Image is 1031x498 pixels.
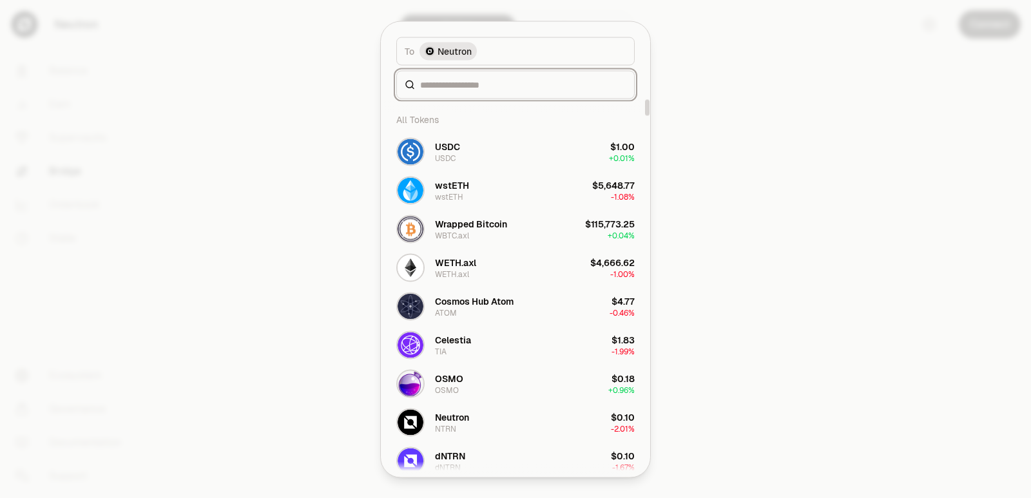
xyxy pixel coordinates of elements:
[389,364,642,403] button: OSMO LogoOSMOOSMO$0.18+0.96%
[612,333,635,346] div: $1.83
[608,385,635,395] span: + 0.96%
[398,139,423,164] img: USDC Logo
[389,106,642,132] div: All Tokens
[435,462,461,472] div: dNTRN
[435,217,507,230] div: Wrapped Bitcoin
[611,410,635,423] div: $0.10
[435,385,459,395] div: OSMO
[435,178,469,191] div: wstETH
[435,346,447,356] div: TIA
[435,410,469,423] div: Neutron
[389,403,642,441] button: NTRN LogoNeutronNTRN$0.10-2.01%
[611,449,635,462] div: $0.10
[435,423,456,434] div: NTRN
[435,191,463,202] div: wstETH
[612,346,635,356] span: -1.99%
[396,37,635,65] button: ToNeutron LogoNeutron
[389,209,642,248] button: WBTC.axl LogoWrapped BitcoinWBTC.axl$115,773.25+0.04%
[612,372,635,385] div: $0.18
[398,293,423,319] img: ATOM Logo
[435,256,476,269] div: WETH.axl
[611,423,635,434] span: -2.01%
[426,47,434,55] img: Neutron Logo
[435,269,469,279] div: WETH.axl
[612,294,635,307] div: $4.77
[435,153,456,163] div: USDC
[398,254,423,280] img: WETH.axl Logo
[608,230,635,240] span: + 0.04%
[612,462,635,472] span: -1.67%
[398,177,423,203] img: wstETH Logo
[438,44,472,57] span: Neutron
[435,372,463,385] div: OSMO
[609,153,635,163] span: + 0.01%
[435,140,460,153] div: USDC
[435,294,514,307] div: Cosmos Hub Atom
[435,230,469,240] div: WBTC.axl
[389,441,642,480] button: dNTRN LogodNTRNdNTRN$0.10-1.67%
[389,287,642,325] button: ATOM LogoCosmos Hub AtomATOM$4.77-0.46%
[610,269,635,279] span: -1.00%
[389,171,642,209] button: wstETH LogowstETHwstETH$5,648.77-1.08%
[389,325,642,364] button: TIA LogoCelestiaTIA$1.83-1.99%
[435,307,457,318] div: ATOM
[610,307,635,318] span: -0.46%
[389,132,642,171] button: USDC LogoUSDCUSDC$1.00+0.01%
[398,370,423,396] img: OSMO Logo
[611,191,635,202] span: -1.08%
[405,44,414,57] span: To
[398,409,423,435] img: NTRN Logo
[435,333,471,346] div: Celestia
[398,332,423,358] img: TIA Logo
[585,217,635,230] div: $115,773.25
[592,178,635,191] div: $5,648.77
[398,448,423,474] img: dNTRN Logo
[610,140,635,153] div: $1.00
[398,216,423,242] img: WBTC.axl Logo
[590,256,635,269] div: $4,666.62
[389,248,642,287] button: WETH.axl LogoWETH.axlWETH.axl$4,666.62-1.00%
[435,449,465,462] div: dNTRN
